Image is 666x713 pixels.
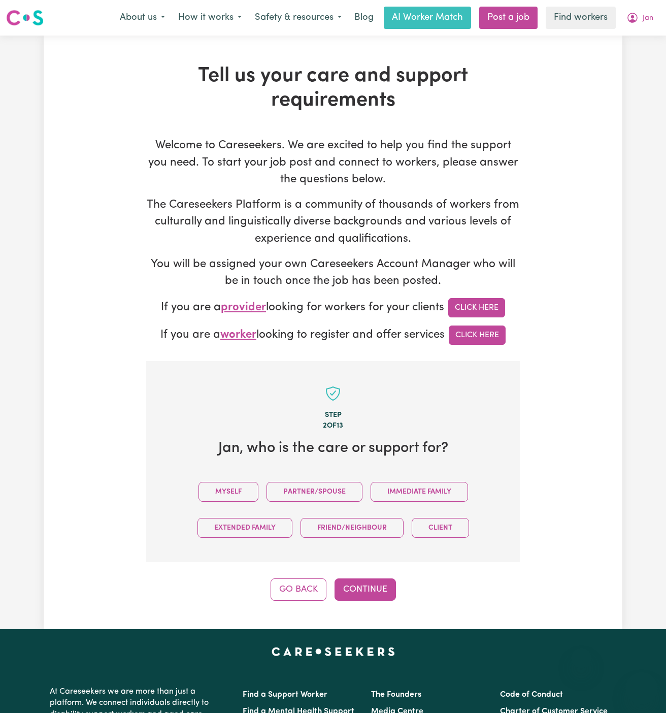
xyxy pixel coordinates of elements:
button: How it works [172,7,248,28]
a: Blog [348,7,380,29]
img: Careseekers logo [6,9,44,27]
a: Click Here [448,298,505,317]
h1: Tell us your care and support requirements [146,64,520,113]
button: Safety & resources [248,7,348,28]
a: Careseekers logo [6,6,44,29]
span: Jan [643,13,653,24]
div: Step [162,410,504,421]
a: Careseekers home page [272,647,395,656]
span: provider [221,302,266,313]
a: AI Worker Match [384,7,471,29]
button: Friend/Neighbour [301,518,404,538]
span: worker [220,329,256,341]
a: Find workers [546,7,616,29]
div: 2 of 13 [162,420,504,432]
button: Client [412,518,469,538]
h2: Jan , who is the care or support for? [162,440,504,458]
a: Click Here [449,326,506,345]
a: Find a Support Worker [243,691,327,699]
p: If you are a looking to register and offer services [146,326,520,345]
button: Continue [335,578,396,601]
button: Immediate Family [371,482,468,502]
button: Partner/Spouse [267,482,362,502]
button: Extended Family [197,518,292,538]
button: My Account [620,7,660,28]
a: The Founders [371,691,421,699]
button: About us [113,7,172,28]
iframe: Button to launch messaging window [625,672,658,705]
p: If you are a looking for workers for your clients [146,298,520,317]
button: Myself [198,482,258,502]
button: Go Back [271,578,326,601]
p: The Careseekers Platform is a community of thousands of workers from culturally and linguisticall... [146,197,520,248]
a: Post a job [479,7,538,29]
p: Welcome to Careseekers. We are excited to help you find the support you need. To start your job p... [146,137,520,188]
a: Code of Conduct [500,691,563,699]
iframe: Close message [571,648,591,668]
p: You will be assigned your own Careseekers Account Manager who will be in touch once the job has b... [146,256,520,290]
